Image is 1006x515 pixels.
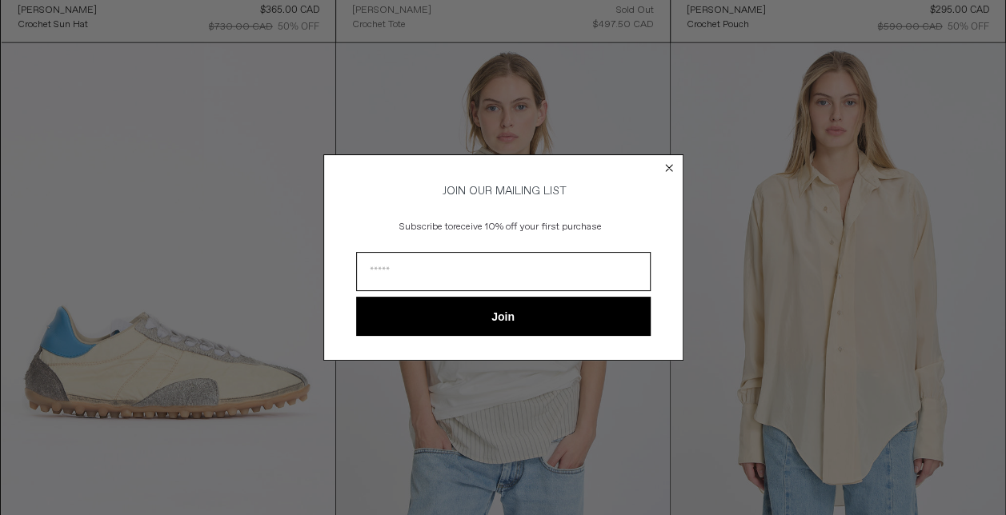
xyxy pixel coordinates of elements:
[399,221,453,234] span: Subscribe to
[453,221,602,234] span: receive 10% off your first purchase
[440,184,567,198] span: JOIN OUR MAILING LIST
[356,252,651,291] input: Email
[356,297,651,336] button: Join
[661,160,677,176] button: Close dialog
